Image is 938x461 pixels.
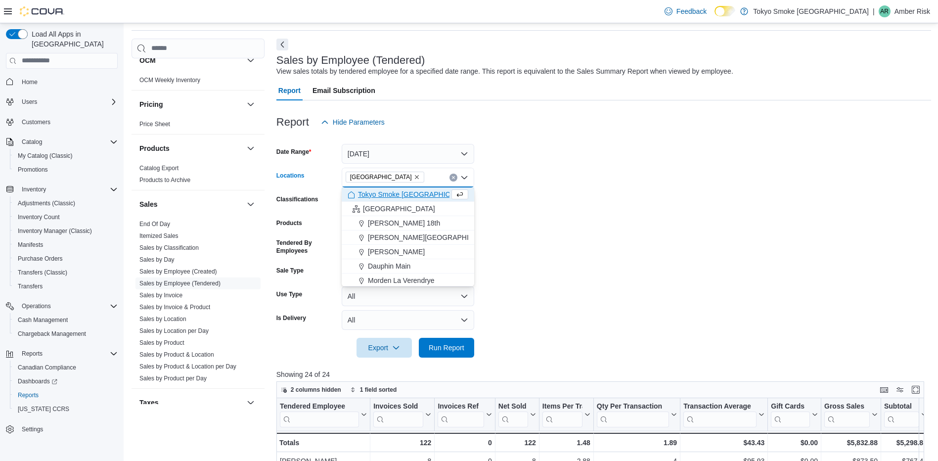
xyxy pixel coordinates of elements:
[357,338,412,358] button: Export
[18,213,60,221] span: Inventory Count
[683,402,764,427] button: Transaction Average
[22,425,43,433] span: Settings
[10,361,122,374] button: Canadian Compliance
[139,303,210,311] span: Sales by Invoice & Product
[342,259,474,274] button: Dauphin Main
[139,339,184,346] a: Sales by Product
[879,5,891,17] div: Amber Risk
[139,244,199,252] span: Sales by Classification
[14,314,72,326] a: Cash Management
[14,164,52,176] a: Promotions
[14,362,118,373] span: Canadian Compliance
[22,350,43,358] span: Reports
[276,267,304,275] label: Sale Type
[10,210,122,224] button: Inventory Count
[280,402,367,427] button: Tendered Employee
[18,348,118,360] span: Reports
[245,98,257,110] button: Pricing
[18,269,67,277] span: Transfers (Classic)
[14,225,96,237] a: Inventory Manager (Classic)
[368,247,425,257] span: [PERSON_NAME]
[22,78,38,86] span: Home
[139,177,190,184] a: Products to Archive
[824,437,878,449] div: $5,832.88
[132,118,265,134] div: Pricing
[14,253,67,265] a: Purchase Orders
[10,279,122,293] button: Transfers
[276,66,733,77] div: View sales totals by tendered employee for a specified date range. This report is equivalent to t...
[139,220,170,228] span: End Of Day
[14,150,118,162] span: My Catalog (Classic)
[139,363,236,370] span: Sales by Product & Location per Day
[14,403,73,415] a: [US_STATE] CCRS
[342,144,474,164] button: [DATE]
[14,197,118,209] span: Adjustments (Classic)
[276,290,302,298] label: Use Type
[683,437,764,449] div: $43.43
[14,362,80,373] a: Canadian Compliance
[18,116,54,128] a: Customers
[542,437,590,449] div: 1.48
[139,375,207,382] a: Sales by Product per Day
[139,121,170,128] a: Price Sheet
[368,261,410,271] span: Dauphin Main
[368,276,435,285] span: Morden La Verendrye
[10,313,122,327] button: Cash Management
[276,239,338,255] label: Tendered By Employees
[20,6,64,16] img: Cova
[18,136,46,148] button: Catalog
[139,304,210,311] a: Sales by Invoice & Product
[18,96,118,108] span: Users
[277,384,345,396] button: 2 columns hidden
[676,6,707,16] span: Feedback
[884,402,919,411] div: Subtotal
[373,402,423,427] div: Invoices Sold
[18,241,43,249] span: Manifests
[14,225,118,237] span: Inventory Manager (Classic)
[2,183,122,196] button: Inventory
[276,369,931,379] p: Showing 24 of 24
[14,328,118,340] span: Chargeback Management
[139,176,190,184] span: Products to Archive
[132,218,265,388] div: Sales
[884,402,919,427] div: Subtotal
[139,77,200,84] a: OCM Weekly Inventory
[139,256,175,263] a: Sales by Day
[14,197,79,209] a: Adjustments (Classic)
[498,402,536,427] button: Net Sold
[894,5,930,17] p: Amber Risk
[139,232,179,239] a: Itemized Sales
[139,398,243,408] button: Taxes
[10,402,122,416] button: [US_STATE] CCRS
[10,238,122,252] button: Manifests
[245,397,257,409] button: Taxes
[139,279,221,287] span: Sales by Employee (Tendered)
[139,351,214,358] a: Sales by Product & Location
[276,195,318,203] label: Classifications
[139,291,182,299] span: Sales by Invoice
[2,135,122,149] button: Catalog
[18,423,47,435] a: Settings
[10,149,122,163] button: My Catalog (Classic)
[22,118,50,126] span: Customers
[10,224,122,238] button: Inventory Manager (Classic)
[10,327,122,341] button: Chargeback Management
[753,5,869,17] p: Tokyo Smoke [GEOGRAPHIC_DATA]
[14,375,61,387] a: Dashboards
[346,384,401,396] button: 1 field sorted
[18,116,118,128] span: Customers
[132,162,265,190] div: Products
[2,95,122,109] button: Users
[824,402,870,411] div: Gross Sales
[358,189,474,199] span: Tokyo Smoke [GEOGRAPHIC_DATA]
[878,384,890,396] button: Keyboard shortcuts
[139,244,199,251] a: Sales by Classification
[824,402,870,427] div: Gross Sales
[139,256,175,264] span: Sales by Day
[498,437,536,449] div: 122
[14,211,118,223] span: Inventory Count
[771,437,818,449] div: $0.00
[10,374,122,388] a: Dashboards
[139,292,182,299] a: Sales by Invoice
[18,316,68,324] span: Cash Management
